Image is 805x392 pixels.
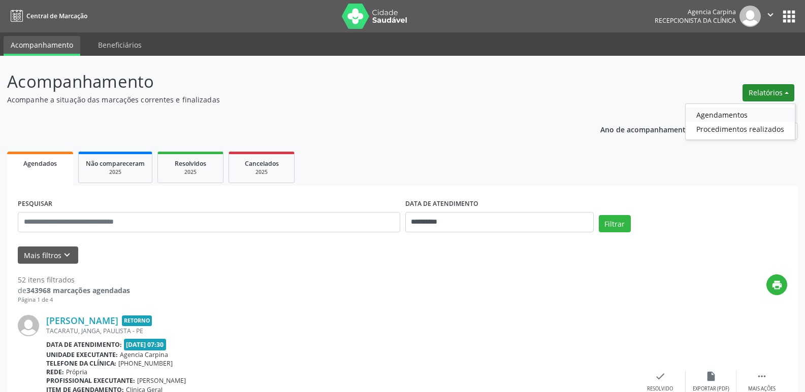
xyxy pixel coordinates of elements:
i: insert_drive_file [705,371,717,382]
i:  [765,9,776,20]
button: Relatórios [743,84,794,101]
label: DATA DE ATENDIMENTO [405,196,478,212]
label: PESQUISAR [18,196,52,212]
div: 2025 [165,168,216,176]
span: Própria [66,368,87,376]
ul: Relatórios [685,103,795,140]
span: Não compareceram [86,159,145,168]
i: keyboard_arrow_down [61,250,73,261]
img: img [18,315,39,336]
p: Acompanhamento [7,69,561,94]
span: [PHONE_NUMBER] [118,359,173,368]
button: Mais filtroskeyboard_arrow_down [18,246,78,264]
div: 52 itens filtrados [18,274,130,285]
a: Central de Marcação [7,8,87,24]
span: Agencia Carpina [120,350,168,359]
strong: 343968 marcações agendadas [26,286,130,295]
b: Data de atendimento: [46,340,122,349]
p: Ano de acompanhamento [600,123,690,135]
span: Central de Marcação [26,12,87,20]
span: [DATE] 07:30 [124,339,167,350]
a: Agendamentos [686,108,795,122]
div: de [18,285,130,296]
b: Profissional executante: [46,376,135,385]
i:  [756,371,767,382]
a: Procedimentos realizados [686,122,795,136]
button:  [761,6,780,27]
a: Acompanhamento [4,36,80,56]
div: TACARATU, JANGA, PAULISTA - PE [46,327,635,335]
span: Recepcionista da clínica [655,16,736,25]
span: Agendados [23,159,57,168]
b: Rede: [46,368,64,376]
div: 2025 [236,168,287,176]
b: Unidade executante: [46,350,118,359]
a: Beneficiários [91,36,149,54]
div: Página 1 de 4 [18,296,130,304]
a: [PERSON_NAME] [46,315,118,326]
button: print [766,274,787,295]
div: Agencia Carpina [655,8,736,16]
img: img [739,6,761,27]
span: [PERSON_NAME] [137,376,186,385]
i: check [655,371,666,382]
div: 2025 [86,168,145,176]
button: Filtrar [599,215,631,232]
span: Cancelados [245,159,279,168]
span: Retorno [122,315,152,326]
button: apps [780,8,798,25]
span: Resolvidos [175,159,206,168]
p: Acompanhe a situação das marcações correntes e finalizadas [7,94,561,105]
b: Telefone da clínica: [46,359,116,368]
i: print [771,279,783,291]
